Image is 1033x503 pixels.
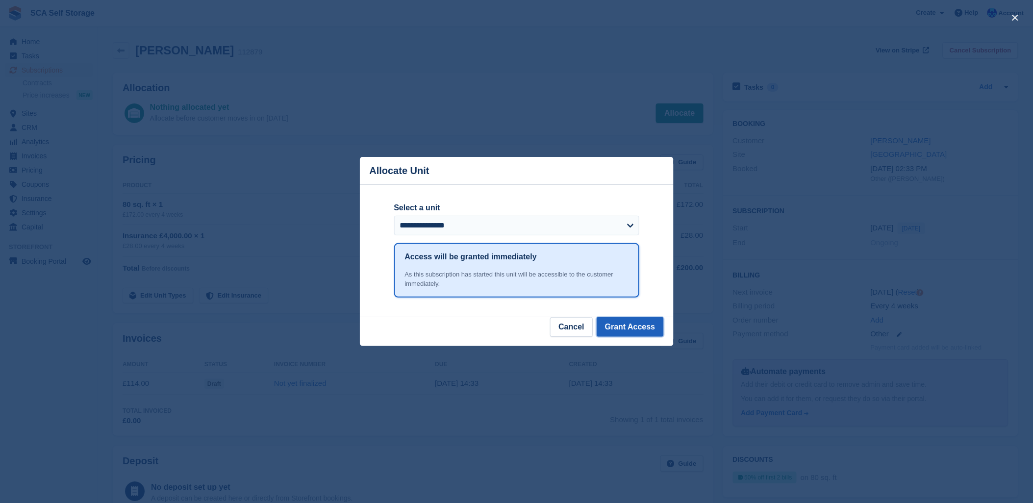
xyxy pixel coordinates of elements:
[370,165,429,176] p: Allocate Unit
[1008,10,1023,25] button: close
[405,270,629,289] div: As this subscription has started this unit will be accessible to the customer immediately.
[550,317,592,337] button: Cancel
[597,317,664,337] button: Grant Access
[405,251,537,263] h1: Access will be granted immediately
[394,202,639,214] label: Select a unit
